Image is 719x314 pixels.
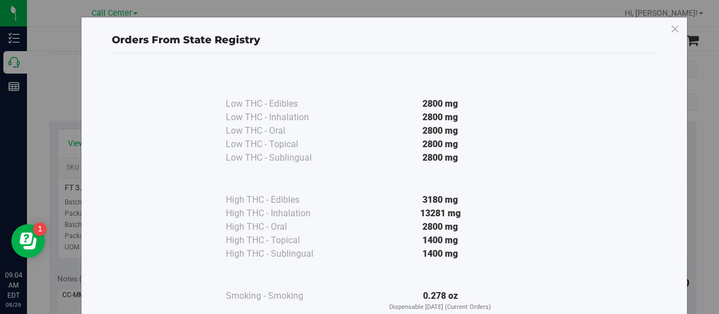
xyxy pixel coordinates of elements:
div: 2800 mg [338,138,543,151]
iframe: Resource center [11,224,45,258]
div: High THC - Edibles [226,193,338,207]
div: Low THC - Oral [226,124,338,138]
span: Orders From State Registry [112,34,260,46]
p: Dispensable [DATE] (Current Orders) [338,303,543,312]
div: 1400 mg [338,247,543,261]
div: 0.278 oz [338,289,543,312]
div: High THC - Sublingual [226,247,338,261]
div: 2800 mg [338,97,543,111]
div: 13281 mg [338,207,543,220]
iframe: Resource center unread badge [33,222,47,236]
div: Low THC - Sublingual [226,151,338,165]
div: Low THC - Inhalation [226,111,338,124]
div: 2800 mg [338,111,543,124]
div: 2800 mg [338,220,543,234]
div: Low THC - Topical [226,138,338,151]
div: High THC - Inhalation [226,207,338,220]
div: 2800 mg [338,124,543,138]
div: 1400 mg [338,234,543,247]
div: High THC - Topical [226,234,338,247]
div: Smoking - Smoking [226,289,338,303]
div: High THC - Oral [226,220,338,234]
div: Low THC - Edibles [226,97,338,111]
div: 3180 mg [338,193,543,207]
div: 2800 mg [338,151,543,165]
